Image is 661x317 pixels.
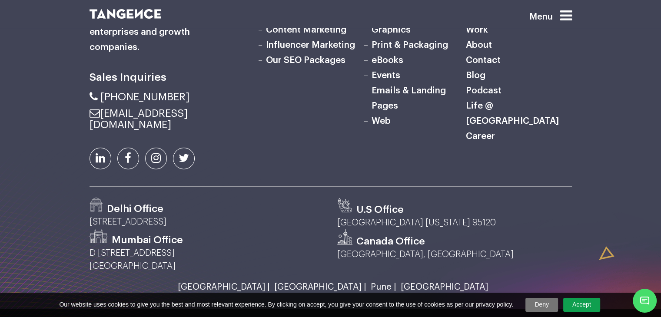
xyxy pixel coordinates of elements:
[59,300,513,309] span: Our website uses cookies to give you the best and most relevant experience. By clicking on accept...
[633,289,657,313] span: Chat Widget
[372,56,403,65] a: eBooks
[466,101,559,125] a: Life @ [GEOGRAPHIC_DATA]
[466,56,501,65] a: Contact
[337,229,352,244] img: canada.svg
[337,216,572,229] p: [GEOGRAPHIC_DATA] [US_STATE] 95120
[366,282,396,292] a: Pune |
[466,40,492,50] a: About
[90,108,188,130] a: [EMAIL_ADDRESS][DOMAIN_NAME]
[525,298,558,312] a: Deny
[107,202,163,215] h3: Delhi Office
[266,40,355,50] a: Influencer Marketing
[466,71,485,80] a: Blog
[372,116,391,125] a: Web
[563,298,600,312] a: Accept
[173,282,270,292] a: [GEOGRAPHIC_DATA] |
[466,132,495,141] a: Career
[90,198,103,212] img: Path-529.png
[337,248,572,261] p: [GEOGRAPHIC_DATA], [GEOGRAPHIC_DATA]
[90,215,324,228] p: [STREET_ADDRESS]
[90,92,189,102] a: [PHONE_NUMBER]
[90,68,242,86] h6: Sales Inquiries
[337,198,352,213] img: us.svg
[90,229,108,243] img: Path-530.png
[112,234,183,247] h3: Mumbai Office
[266,56,345,65] a: Our SEO Packages
[372,40,448,50] a: Print & Packaging
[356,203,404,216] h3: U.S Office
[466,86,502,95] a: Podcast
[270,282,366,292] a: [GEOGRAPHIC_DATA] |
[372,86,446,110] a: Emails & Landing Pages
[396,282,488,292] a: [GEOGRAPHIC_DATA]
[356,235,425,248] h3: Canada Office
[372,71,400,80] a: Events
[90,247,324,273] p: D [STREET_ADDRESS] [GEOGRAPHIC_DATA]
[100,92,189,102] span: [PHONE_NUMBER]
